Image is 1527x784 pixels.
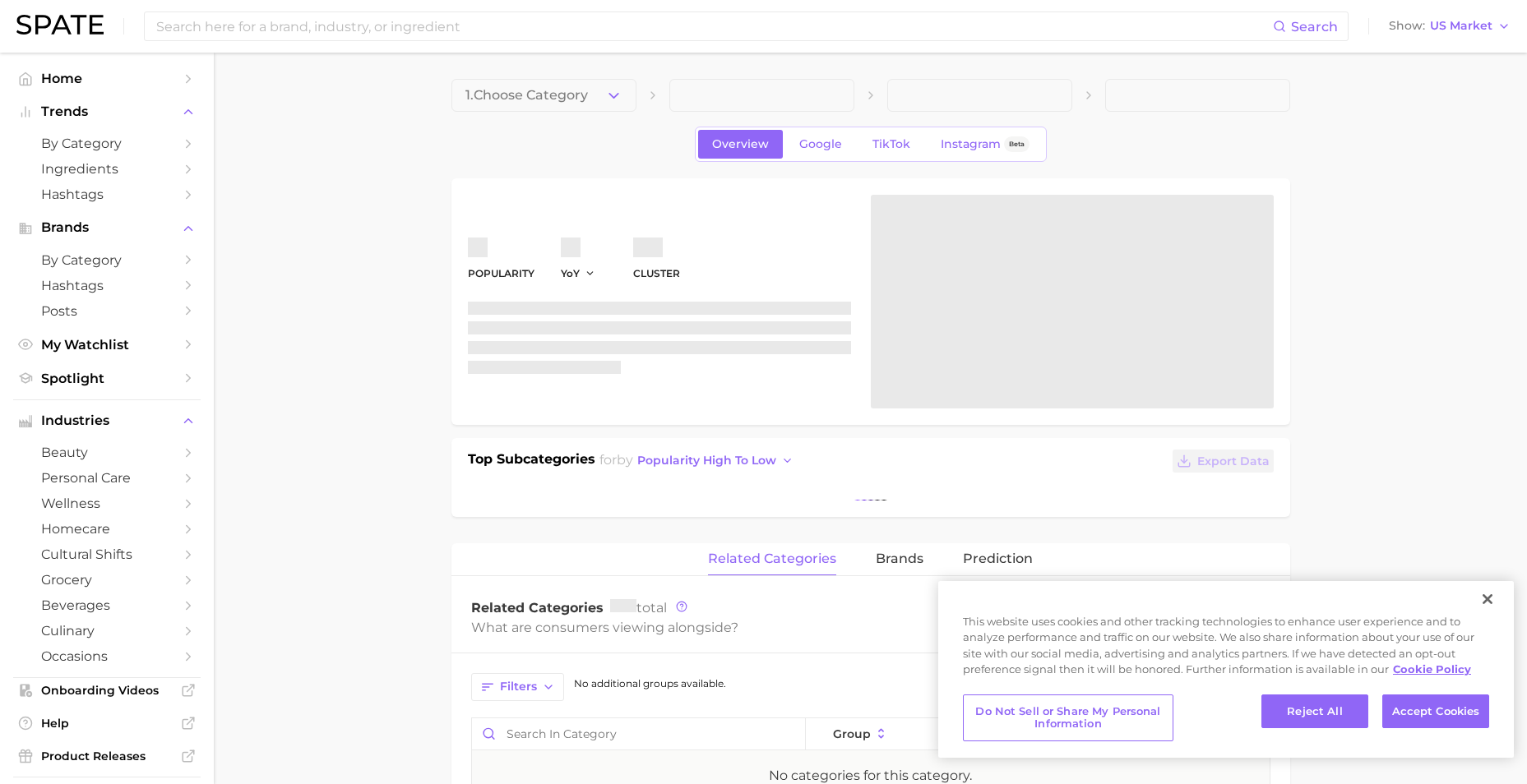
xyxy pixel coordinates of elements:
[561,266,596,280] button: YoY
[785,130,856,159] a: Google
[41,445,173,460] span: beauty
[155,12,1273,40] input: Search here for a brand, industry, or ingredient
[41,572,173,588] span: grocery
[698,130,783,159] a: Overview
[41,187,173,202] span: Hashtags
[712,137,769,151] span: Overview
[927,130,1043,159] a: InstagramBeta
[13,131,201,156] a: by Category
[41,496,173,511] span: wellness
[41,716,173,731] span: Help
[574,677,726,689] span: No additional groups available.
[468,450,595,474] h1: Top Subcategories
[471,616,1162,639] div: What are consumers viewing alongside ?
[13,440,201,465] a: beauty
[41,623,173,639] span: culinary
[41,71,173,86] span: Home
[471,600,604,616] span: Related Categories
[561,266,580,280] span: YoY
[1009,137,1025,151] span: Beta
[41,220,173,235] span: Brands
[13,273,201,298] a: Hashtags
[41,136,173,151] span: by Category
[1385,16,1515,37] button: ShowUS Market
[876,551,923,566] span: brands
[1430,21,1492,30] span: US Market
[1389,21,1425,30] span: Show
[941,137,1001,151] span: Instagram
[1261,694,1368,729] button: Reject All
[41,278,173,293] span: Hashtags
[13,491,201,516] a: wellness
[41,161,173,177] span: Ingredients
[41,413,173,428] span: Industries
[708,551,836,566] span: related categories
[633,450,798,472] button: popularity high to low
[41,546,173,562] span: cultural shifts
[13,156,201,182] a: Ingredients
[610,600,667,616] span: total
[468,264,534,284] dt: Popularity
[13,643,201,669] a: occasions
[963,551,1033,566] span: Prediction
[41,104,173,119] span: Trends
[500,680,537,694] span: Filters
[13,99,201,124] button: Trends
[1469,581,1506,617] button: Close
[13,332,201,357] a: My Watchlist
[799,137,842,151] span: Google
[13,711,201,736] a: Help
[471,673,564,701] button: Filters
[41,252,173,268] span: by Category
[13,408,201,433] button: Industries
[1382,694,1489,729] button: Accept Cookies
[13,215,201,240] button: Brands
[963,694,1173,741] button: Do Not Sell or Share My Personal Information, Opens the preference center dialog
[13,593,201,618] a: beverages
[599,452,798,468] span: for by
[13,567,201,593] a: grocery
[1393,662,1471,676] a: More information about your privacy, opens in a new tab
[13,465,201,491] a: personal care
[41,303,173,319] span: Posts
[633,264,680,284] dt: cluster
[451,79,636,112] button: 1.Choose Category
[13,182,201,207] a: Hashtags
[41,521,173,537] span: homecare
[472,718,805,749] input: Search in category
[13,298,201,324] a: Posts
[938,614,1514,686] div: This website uses cookies and other tracking technologies to enhance user experience and to analy...
[13,618,201,643] a: culinary
[13,542,201,567] a: cultural shifts
[858,130,924,159] a: TikTok
[938,581,1514,758] div: Privacy
[806,718,946,750] button: group
[41,470,173,486] span: personal care
[13,247,201,273] a: by Category
[41,337,173,353] span: My Watchlist
[938,581,1514,758] div: Cookie banner
[41,749,173,763] span: Product Releases
[465,88,588,103] span: 1. Choose Category
[872,137,910,151] span: TikTok
[1173,450,1273,473] button: Export Data
[13,66,201,91] a: Home
[1291,19,1338,35] span: Search
[13,366,201,391] a: Spotlight
[16,15,104,35] img: SPATE
[13,516,201,542] a: homecare
[637,454,776,468] span: popularity high to low
[13,744,201,768] a: Product Releases
[41,597,173,613] span: beverages
[833,727,871,740] span: group
[41,648,173,664] span: occasions
[41,683,173,698] span: Onboarding Videos
[13,678,201,703] a: Onboarding Videos
[41,371,173,386] span: Spotlight
[1197,454,1270,468] span: Export Data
